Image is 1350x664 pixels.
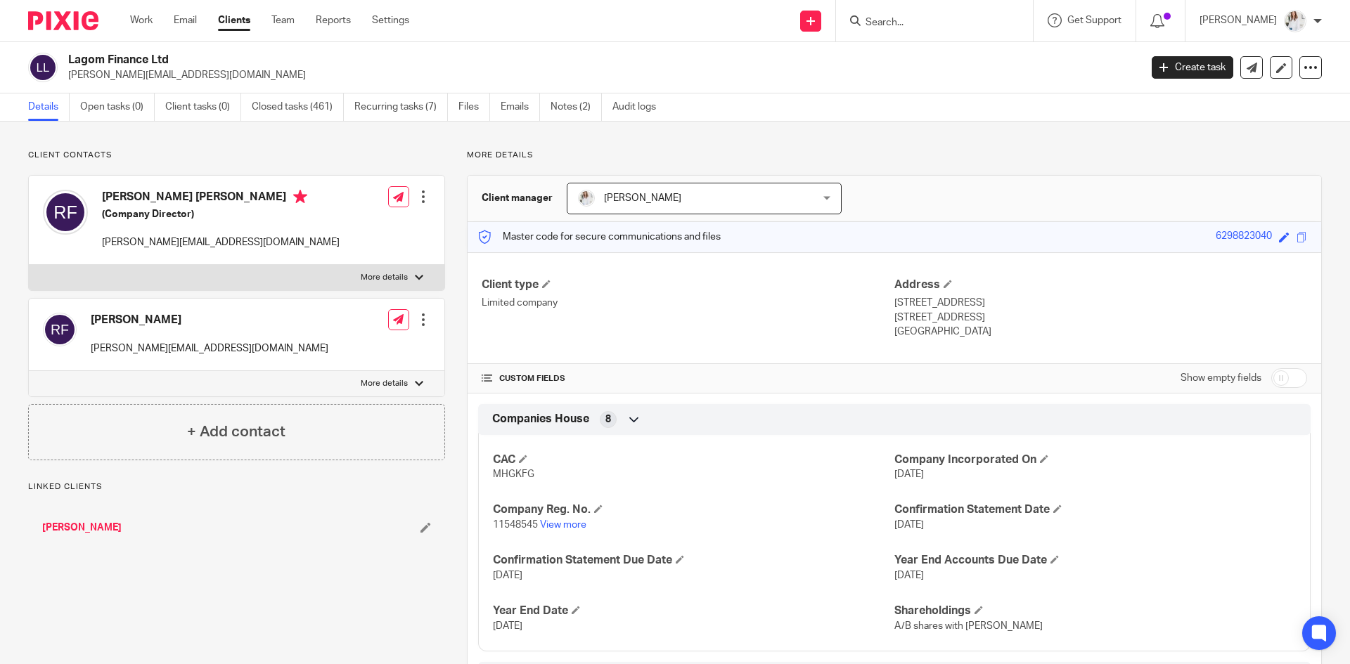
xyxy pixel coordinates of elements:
[501,93,540,121] a: Emails
[1067,15,1121,25] span: Get Support
[458,93,490,121] a: Files
[80,93,155,121] a: Open tasks (0)
[361,378,408,389] p: More details
[28,93,70,121] a: Details
[252,93,344,121] a: Closed tasks (461)
[1181,371,1261,385] label: Show empty fields
[130,13,153,27] a: Work
[165,93,241,121] a: Client tasks (0)
[28,11,98,30] img: Pixie
[478,230,721,244] p: Master code for secure communications and files
[492,412,589,427] span: Companies House
[271,13,295,27] a: Team
[28,150,445,161] p: Client contacts
[1216,229,1272,245] div: 6298823040
[1284,10,1306,32] img: Daisy.JPG
[894,604,1296,618] h4: Shareholdings
[551,93,602,121] a: Notes (2)
[68,68,1131,82] p: [PERSON_NAME][EMAIL_ADDRESS][DOMAIN_NAME]
[894,278,1307,292] h4: Address
[493,621,522,631] span: [DATE]
[578,190,595,207] img: Daisy.JPG
[894,502,1296,517] h4: Confirmation Statement Date
[493,553,894,568] h4: Confirmation Statement Due Date
[493,604,894,618] h4: Year End Date
[354,93,448,121] a: Recurring tasks (7)
[372,13,409,27] a: Settings
[894,520,924,530] span: [DATE]
[894,553,1296,568] h4: Year End Accounts Due Date
[467,150,1322,161] p: More details
[894,296,1307,310] p: [STREET_ADDRESS]
[43,190,88,235] img: svg%3E
[43,313,77,346] img: svg%3E
[493,453,894,467] h4: CAC
[28,481,445,493] p: Linked clients
[1200,13,1277,27] p: [PERSON_NAME]
[102,207,340,221] h5: (Company Director)
[482,373,894,384] h4: CUSTOM FIELDS
[482,191,553,205] h3: Client manager
[28,53,58,82] img: svg%3E
[894,469,924,479] span: [DATE]
[68,53,918,67] h2: Lagom Finance Ltd
[604,193,681,203] span: [PERSON_NAME]
[91,313,328,327] h4: [PERSON_NAME]
[894,571,924,580] span: [DATE]
[612,93,667,121] a: Audit logs
[894,311,1307,325] p: [STREET_ADDRESS]
[187,421,285,443] h4: + Add contact
[540,520,586,530] a: View more
[493,520,538,530] span: 11548545
[316,13,351,27] a: Reports
[102,235,340,249] p: [PERSON_NAME][EMAIL_ADDRESS][DOMAIN_NAME]
[482,278,894,292] h4: Client type
[361,272,408,283] p: More details
[894,325,1307,339] p: [GEOGRAPHIC_DATA]
[1152,56,1233,79] a: Create task
[864,17,991,30] input: Search
[894,621,1043,631] span: A/B shares with [PERSON_NAME]
[293,190,307,204] i: Primary
[894,453,1296,467] h4: Company Incorporated On
[493,571,522,580] span: [DATE]
[218,13,250,27] a: Clients
[91,341,328,356] p: [PERSON_NAME][EMAIL_ADDRESS][DOMAIN_NAME]
[493,469,534,479] span: MHGKFG
[174,13,197,27] a: Email
[482,296,894,310] p: Limited company
[493,502,894,517] h4: Company Reg. No.
[605,412,611,427] span: 8
[42,521,122,535] a: [PERSON_NAME]
[102,190,340,207] h4: [PERSON_NAME] [PERSON_NAME]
